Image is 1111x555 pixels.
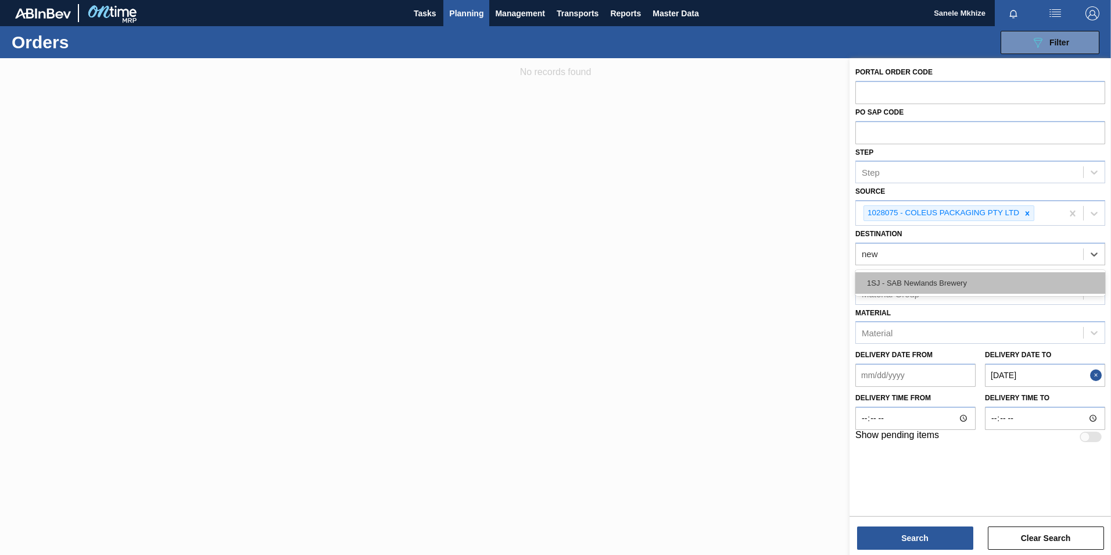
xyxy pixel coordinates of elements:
[855,351,933,359] label: Delivery Date from
[862,328,893,338] div: Material
[1085,6,1099,20] img: Logout
[985,390,1105,407] label: Delivery time to
[862,168,880,177] div: Step
[855,390,976,407] label: Delivery time from
[15,8,71,19] img: TNhmsLtSVTkK8tSr43FrP2fwEKptu5GPRR3wAAAABJRU5ErkJggg==
[653,6,698,20] span: Master Data
[610,6,641,20] span: Reports
[855,364,976,387] input: mm/dd/yyyy
[855,272,1105,294] div: 1SJ - SAB Newlands Brewery
[855,430,939,444] label: Show pending items
[12,35,185,49] h1: Orders
[864,206,1021,220] div: 1028075 - COLEUS PACKAGING PTY LTD
[985,351,1051,359] label: Delivery Date to
[855,230,902,238] label: Destination
[855,148,873,156] label: Step
[855,309,891,317] label: Material
[855,187,885,195] label: Source
[1048,6,1062,20] img: userActions
[855,68,933,76] label: Portal Order Code
[1049,38,1069,47] span: Filter
[1001,31,1099,54] button: Filter
[495,6,545,20] span: Management
[855,108,904,116] label: PO SAP Code
[412,6,438,20] span: Tasks
[449,6,483,20] span: Planning
[1090,364,1105,387] button: Close
[557,6,598,20] span: Transports
[995,5,1032,22] button: Notifications
[985,364,1105,387] input: mm/dd/yyyy
[855,269,918,277] label: Material Group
